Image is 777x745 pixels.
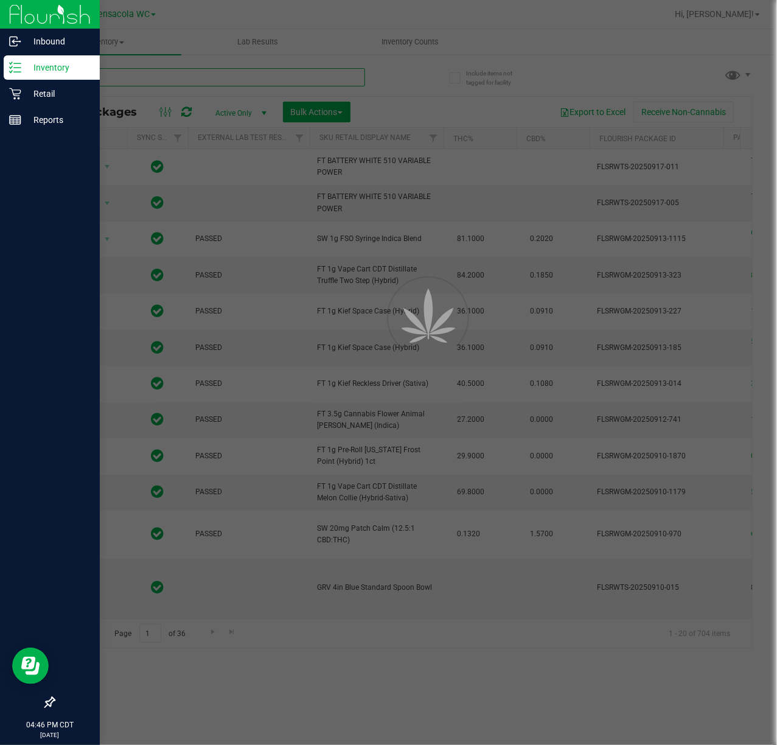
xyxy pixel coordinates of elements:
inline-svg: Inventory [9,61,21,74]
p: 04:46 PM CDT [5,719,94,730]
p: Inbound [21,34,94,49]
p: [DATE] [5,730,94,740]
inline-svg: Retail [9,88,21,100]
p: Retail [21,86,94,101]
p: Inventory [21,60,94,75]
inline-svg: Reports [9,114,21,126]
p: Reports [21,113,94,127]
iframe: Resource center [12,648,49,684]
inline-svg: Inbound [9,35,21,47]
